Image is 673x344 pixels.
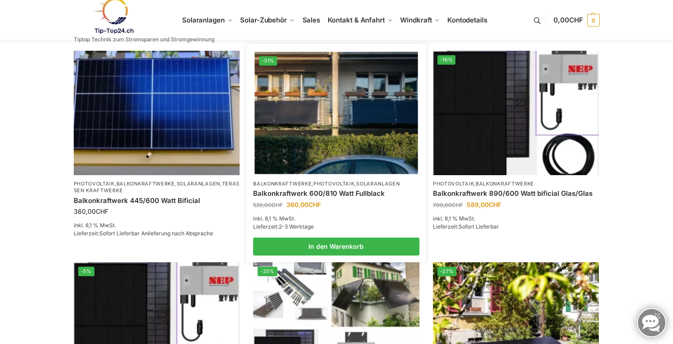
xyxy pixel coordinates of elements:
[253,181,419,187] p: , ,
[74,51,240,175] img: Solaranlage für den kleinen Balkon
[74,181,240,194] p: , , ,
[587,14,600,26] span: 0
[74,230,213,237] span: Lieferzeit:
[253,189,419,198] a: Balkonkraftwerk 600/810 Watt Fullblack
[74,196,240,205] a: Balkonkraftwerk 445/600 Watt Bificial
[433,51,599,175] img: Bificiales Hochleistungsmodul
[356,181,400,187] a: Solaranlagen
[74,207,108,215] bdi: 360,00
[313,181,354,187] a: Photovoltaik
[467,201,501,208] bdi: 589,00
[96,207,108,215] span: CHF
[253,223,314,230] span: Lieferzeit:
[452,202,463,208] span: CHF
[254,52,418,174] a: -31%2 Balkonkraftwerke
[400,16,432,24] span: Windkraft
[74,181,115,187] a: Photovoltaik
[303,16,321,24] span: Sales
[569,16,583,24] span: CHF
[489,201,501,208] span: CHF
[253,202,283,208] bdi: 520,00
[240,16,287,24] span: Solar-Zubehör
[116,181,175,187] a: Balkonkraftwerke
[253,181,312,187] a: Balkonkraftwerke
[553,7,599,34] a: 0,00CHF 0
[272,202,283,208] span: CHF
[433,202,463,208] bdi: 700,00
[253,215,419,223] p: inkl. 8,1 % MwSt.
[286,201,321,208] bdi: 360,00
[74,181,240,194] a: Terassen Kraftwerke
[308,201,321,208] span: CHF
[177,181,220,187] a: Solaranlagen
[459,223,499,230] span: Sofort Lieferbar
[447,16,487,24] span: Kontodetails
[476,181,534,187] a: Balkonkraftwerke
[74,221,240,229] p: inkl. 8,1 % MwSt.
[328,16,385,24] span: Kontakt & Anfahrt
[433,181,474,187] a: Photovoltaik
[99,230,213,237] span: Sofort Lieferbar Anlieferung nach Absprache
[182,16,225,24] span: Solaranlagen
[279,223,314,230] span: 2-3 Werktage
[433,189,599,198] a: Balkonkraftwerk 890/600 Watt bificial Glas/Glas
[553,16,583,24] span: 0,00
[433,181,599,187] p: ,
[433,223,499,230] span: Lieferzeit:
[433,51,599,175] a: -16%Bificiales Hochleistungsmodul
[74,37,214,42] p: Tiptop Technik zum Stromsparen und Stromgewinnung
[254,52,418,174] img: 2 Balkonkraftwerke
[253,238,419,256] a: In den Warenkorb legen: „Balkonkraftwerk 600/810 Watt Fullblack“
[433,215,599,223] p: inkl. 8,1 % MwSt.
